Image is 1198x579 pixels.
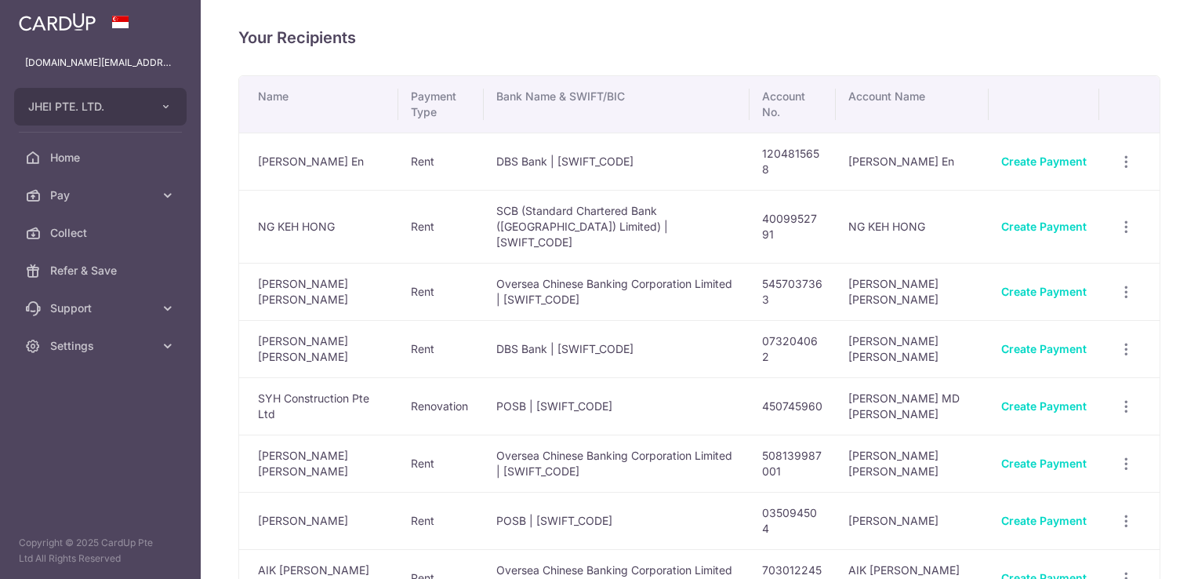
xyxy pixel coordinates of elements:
td: SCB (Standard Chartered Bank ([GEOGRAPHIC_DATA]) Limited) | [SWIFT_CODE] [484,190,749,263]
td: Oversea Chinese Banking Corporation Limited | [SWIFT_CODE] [484,435,749,492]
a: Create Payment [1001,457,1087,470]
td: Oversea Chinese Banking Corporation Limited | [SWIFT_CODE] [484,263,749,320]
a: Create Payment [1001,514,1087,527]
td: DBS Bank | [SWIFT_CODE] [484,133,749,190]
td: 035094504 [750,492,836,549]
p: [DOMAIN_NAME][EMAIL_ADDRESS][DOMAIN_NAME] [25,55,176,71]
td: Rent [398,190,484,263]
td: SYH Construction Pte Ltd [239,377,398,435]
a: Create Payment [1001,342,1087,355]
span: Settings [50,338,154,354]
h4: Your Recipients [238,25,1160,50]
td: POSB | [SWIFT_CODE] [484,492,749,549]
td: [PERSON_NAME] En [239,133,398,190]
td: POSB | [SWIFT_CODE] [484,377,749,435]
td: 073204062 [750,320,836,377]
th: Account No. [750,76,836,133]
td: 1204815658 [750,133,836,190]
td: [PERSON_NAME] En [836,133,989,190]
td: 508139987001 [750,435,836,492]
a: Create Payment [1001,155,1087,168]
td: [PERSON_NAME] [836,492,989,549]
td: [PERSON_NAME] [PERSON_NAME] [836,263,989,320]
span: Home [50,150,154,166]
th: Bank Name & SWIFT/BIC [484,76,749,133]
a: Create Payment [1001,220,1087,233]
td: [PERSON_NAME] [PERSON_NAME] [239,263,398,320]
span: Pay [50,188,154,203]
button: JHEI PTE. LTD. [14,88,187,126]
th: Account Name [836,76,989,133]
td: NG KEH HONG [239,190,398,263]
td: [PERSON_NAME] [239,492,398,549]
td: Rent [398,492,484,549]
span: Support [50,300,154,316]
th: Name [239,76,398,133]
td: [PERSON_NAME] [PERSON_NAME] [239,320,398,377]
td: DBS Bank | [SWIFT_CODE] [484,320,749,377]
td: 5457037363 [750,263,836,320]
td: [PERSON_NAME] MD [PERSON_NAME] [836,377,989,435]
td: Rent [398,435,484,492]
th: Payment Type [398,76,484,133]
td: 450745960 [750,377,836,435]
span: Collect [50,225,154,241]
span: JHEI PTE. LTD. [28,99,144,115]
td: [PERSON_NAME] [PERSON_NAME] [836,320,989,377]
td: Rent [398,263,484,320]
td: Rent [398,133,484,190]
td: Rent [398,320,484,377]
span: Refer & Save [50,263,154,279]
td: 4009952791 [750,190,836,263]
img: CardUp [19,13,96,31]
td: [PERSON_NAME] [PERSON_NAME] [239,435,398,492]
a: Create Payment [1001,399,1087,413]
td: [PERSON_NAME] [PERSON_NAME] [836,435,989,492]
td: Renovation [398,377,484,435]
td: NG KEH HONG [836,190,989,263]
a: Create Payment [1001,285,1087,298]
